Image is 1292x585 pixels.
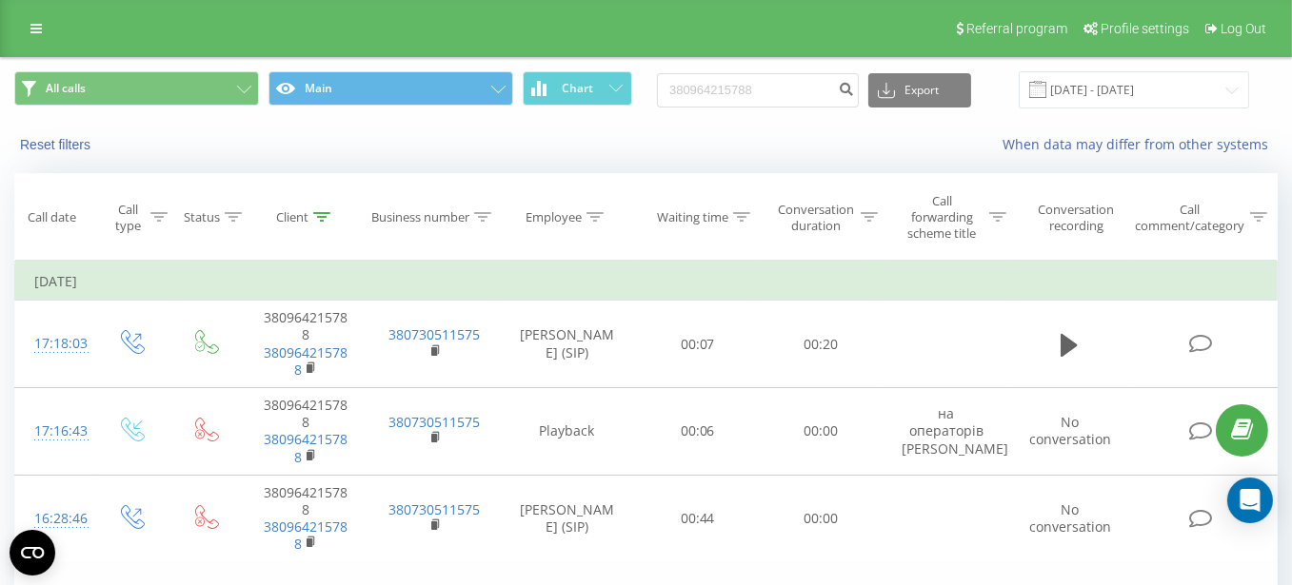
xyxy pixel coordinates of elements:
[759,301,882,388] td: 00:20
[1134,202,1245,234] div: Call comment/category
[242,301,370,388] td: 380964215788
[184,209,220,225] div: Status
[759,388,882,476] td: 00:00
[10,530,55,575] button: Open CMP widget
[268,71,513,106] button: Main
[636,388,759,476] td: 00:06
[264,517,348,553] a: 380964215788
[1003,135,1278,153] a: When data may differ from other systems
[900,193,984,242] div: Call forwarding scheme title
[388,325,480,343] a: 380730511575
[523,71,632,106] button: Chart
[34,325,74,362] div: 17:18:03
[657,73,859,107] input: Search by number
[46,81,86,96] span: All calls
[1029,413,1111,448] span: No conversation
[276,209,308,225] div: Client
[28,209,76,225] div: Call date
[1028,202,1124,234] div: Conversation recording
[14,71,259,106] button: All calls
[776,202,856,234] div: Conversation duration
[966,21,1067,36] span: Referral program
[34,413,74,450] div: 17:16:43
[1221,21,1266,36] span: Log Out
[242,475,370,562] td: 380964215788
[498,388,636,476] td: Playback
[371,209,469,225] div: Business number
[15,263,1278,301] td: [DATE]
[657,209,728,225] div: Waiting time
[759,475,882,562] td: 00:00
[34,500,74,537] div: 16:28:46
[636,475,759,562] td: 00:44
[264,343,348,379] a: 380964215788
[14,136,100,153] button: Reset filters
[264,430,348,465] a: 380964215788
[1101,21,1189,36] span: Profile settings
[526,209,582,225] div: Employee
[242,388,370,476] td: 380964215788
[563,82,594,95] span: Chart
[498,475,636,562] td: [PERSON_NAME] (SIP)
[110,202,146,234] div: Call type
[883,388,1011,476] td: на операторів [PERSON_NAME]
[868,73,971,107] button: Export
[1227,478,1273,523] div: Open Intercom Messenger
[388,413,480,431] a: 380730511575
[1029,500,1111,536] span: No conversation
[388,500,480,518] a: 380730511575
[498,301,636,388] td: [PERSON_NAME] (SIP)
[636,301,759,388] td: 00:07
